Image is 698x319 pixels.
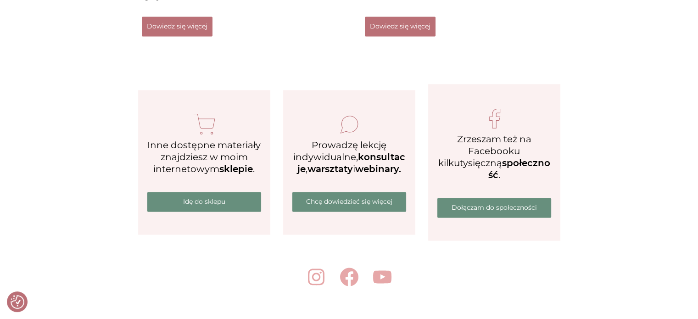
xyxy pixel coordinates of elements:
strong: konsultacje [297,151,405,174]
strong: webinary. [355,163,401,174]
a: Dowiedz się więcej [142,17,212,36]
p: Prowadzę lekcję indywidualne, , i [292,139,406,175]
img: Revisit consent button [11,295,24,309]
p: Zrzeszam też na Facebooku kilkutysięczną . [437,133,551,181]
strong: warsztaty [307,163,353,174]
a: Idę do sklepu [147,192,261,212]
a: Dowiedz się więcej [365,17,436,36]
strong: sklepie [219,163,253,174]
a: Dołączam do społeczności [437,198,551,218]
a: Chcę dowiedzieć się więcej [292,192,406,212]
strong: społeczność [488,157,550,180]
button: Preferencje co do zgód [11,295,24,309]
p: Inne dostępne materiały znajdziesz w moim internetowym . [147,139,261,175]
